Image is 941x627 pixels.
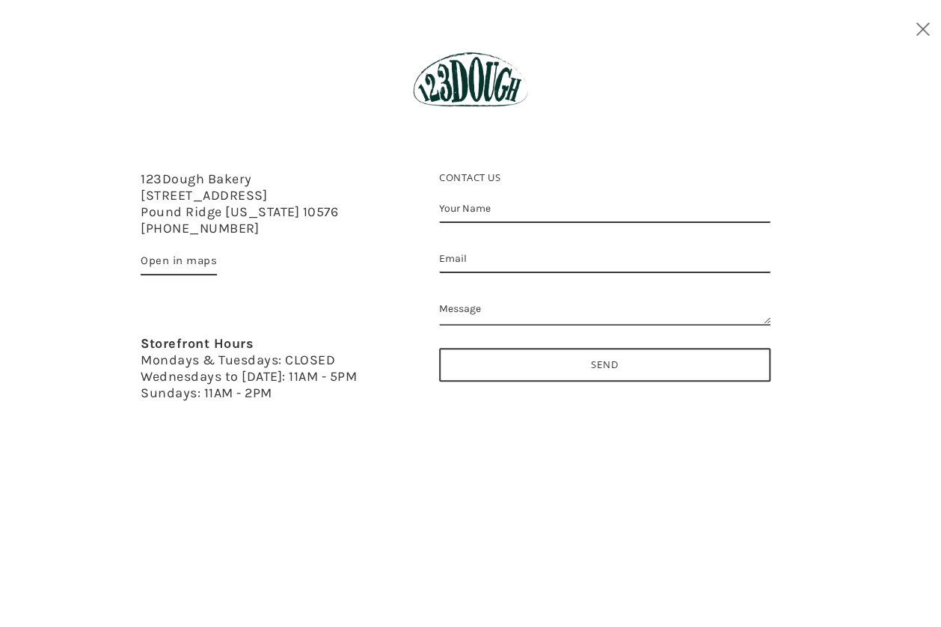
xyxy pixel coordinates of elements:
[439,296,770,325] textarea: Message
[141,335,357,401] p: Mondays & Tuesdays: CLOSED Wednesdays to [DATE]: 11AM - 5PM Sundays: 11AM - 2PM
[413,52,527,108] img: 123Dough Bakery
[141,251,217,275] a: Open in maps
[141,163,357,244] div: 123Dough Bakery [STREET_ADDRESS] Pound Ridge [US_STATE] 10576 [PHONE_NUMBER]
[141,335,253,352] strong: Storefront Hours
[439,171,770,195] h3: Contact us
[439,195,770,223] input: Your Name
[439,348,770,382] input: Send
[439,245,770,273] input: Email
